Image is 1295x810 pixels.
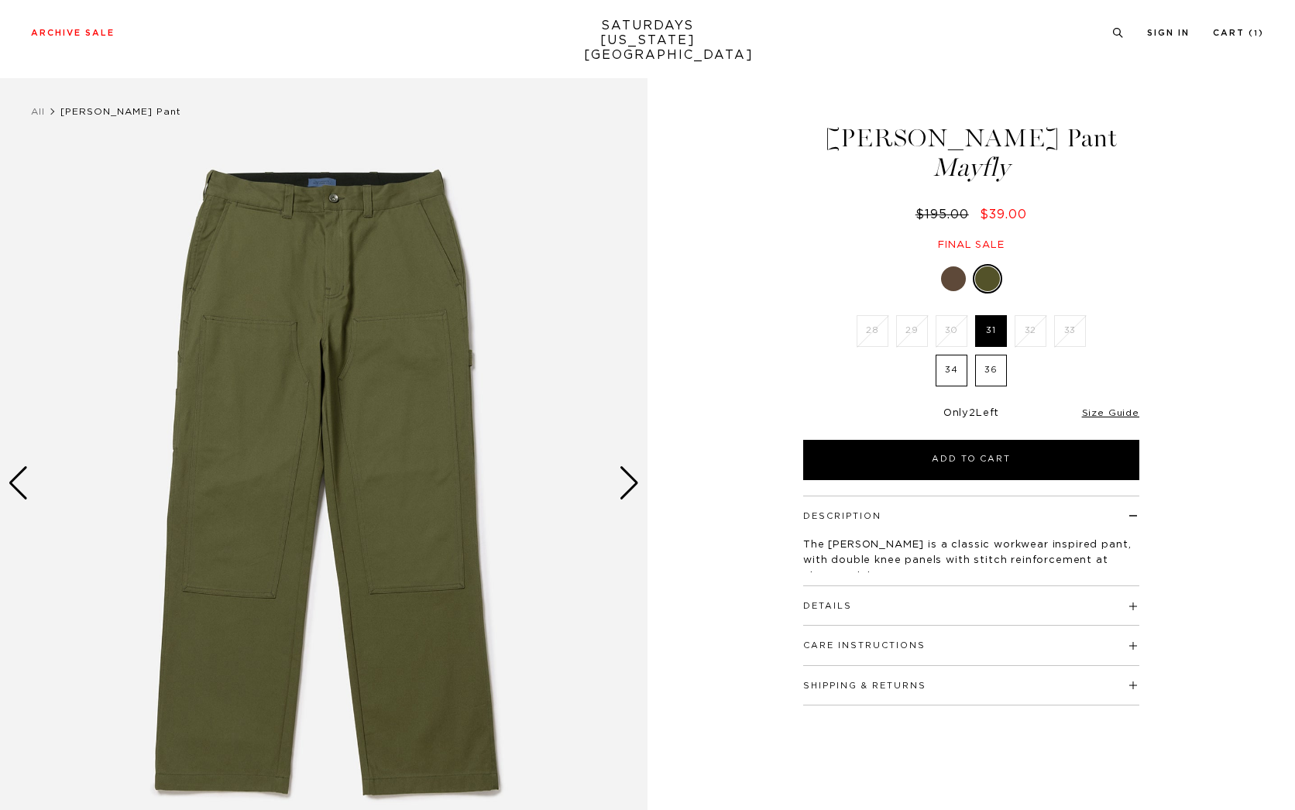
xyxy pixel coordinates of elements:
[1082,408,1139,417] a: Size Guide
[1254,30,1259,37] small: 1
[969,408,976,418] span: 2
[31,107,45,116] a: All
[803,681,926,690] button: Shipping & Returns
[619,466,640,500] div: Next slide
[1213,29,1264,37] a: Cart (1)
[803,537,1139,584] p: The [PERSON_NAME] is a classic workwear inspired pant, with double knee panels with stitch reinfo...
[801,155,1142,180] span: Mayfly
[803,602,852,610] button: Details
[803,440,1139,480] button: Add to Cart
[1147,29,1190,37] a: Sign In
[801,239,1142,252] div: Final sale
[8,466,29,500] div: Previous slide
[975,315,1007,347] label: 31
[803,641,926,650] button: Care Instructions
[915,208,975,221] del: $195.00
[60,107,181,116] span: [PERSON_NAME] Pant
[936,355,967,386] label: 34
[801,125,1142,180] h1: [PERSON_NAME] Pant
[975,355,1007,386] label: 36
[980,208,1027,221] span: $39.00
[31,29,115,37] a: Archive Sale
[803,407,1139,420] div: Only Left
[803,512,881,520] button: Description
[584,19,712,63] a: SATURDAYS[US_STATE][GEOGRAPHIC_DATA]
